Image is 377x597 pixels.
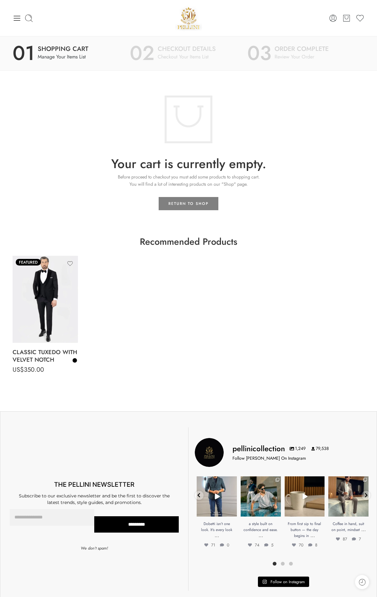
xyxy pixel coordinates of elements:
h3: 02 [130,44,155,63]
a: Pellini Collection pellinicollection 1,249 79,538 Follow [PERSON_NAME] On Instagram [195,438,370,467]
span: 74 [248,542,260,548]
a: … [310,532,315,539]
svg: Instagram [262,579,267,584]
h3: 03 [247,44,271,63]
img: Pellini [175,5,202,31]
a: … [259,532,263,539]
span: Coffee in hand, suit on point, mindset [331,521,364,533]
span: 1,249 [290,446,306,452]
span: Dobetti isn’t one look. It’s every look [201,521,232,533]
span: THE PELLINI NEWSLETTER [54,481,134,488]
p: Review Your Order [247,53,364,61]
span: 70 [292,542,303,548]
span: From first sip to final button — the day begins in [288,521,321,539]
span: 5 [264,542,273,548]
h4: Order Complete [247,45,364,53]
span: Follow on Instagram [270,579,305,585]
span: 79,538 [311,446,329,452]
p: Checkout Your Items List [130,53,247,61]
a: … [215,532,219,539]
a: Login / Register [329,14,337,23]
span: 71 [204,542,215,548]
span: Before proceed to checkout you must add some products to shopping cart. You will find a lot of in... [13,173,364,188]
p: Manage Your Items List [13,53,130,61]
span: US$ [13,365,24,374]
p: Follow [PERSON_NAME] On Instagram [232,455,306,462]
span: Subscribe to our exclusive newsletter and be the first to discover the latest trends, style guide... [19,493,170,505]
h4: Shopping Cart [13,45,130,53]
a: Pellini - [175,5,202,31]
span: Featured [16,259,41,266]
span: 87 [336,536,347,542]
bdi: 350.00 [13,365,44,374]
input: Email Address * [10,509,94,526]
h3: 01 [13,44,35,63]
h3: Recommended Products [13,237,364,246]
a: CLASSIC TUXEDO WITH VELVET NOTCH [13,346,78,366]
a: Cart [342,14,351,23]
span: 8 [308,542,317,548]
a: Instagram Follow on Instagram [258,577,309,587]
span: a style built on confidence and ease. [243,521,278,533]
a: Wishlist [356,14,364,23]
a: Black [72,358,78,363]
h4: Checkout Details [130,45,247,53]
div: Your cart is currently empty. [13,80,364,188]
a: 02 Checkout Details Checkout Your Items List [130,45,247,61]
a: … [361,526,366,533]
span: 0 [220,542,229,548]
em: We don’t spam! [81,545,108,551]
h3: pellinicollection [232,443,285,454]
a: Return to shop [159,197,218,210]
span: 7 [352,536,361,542]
